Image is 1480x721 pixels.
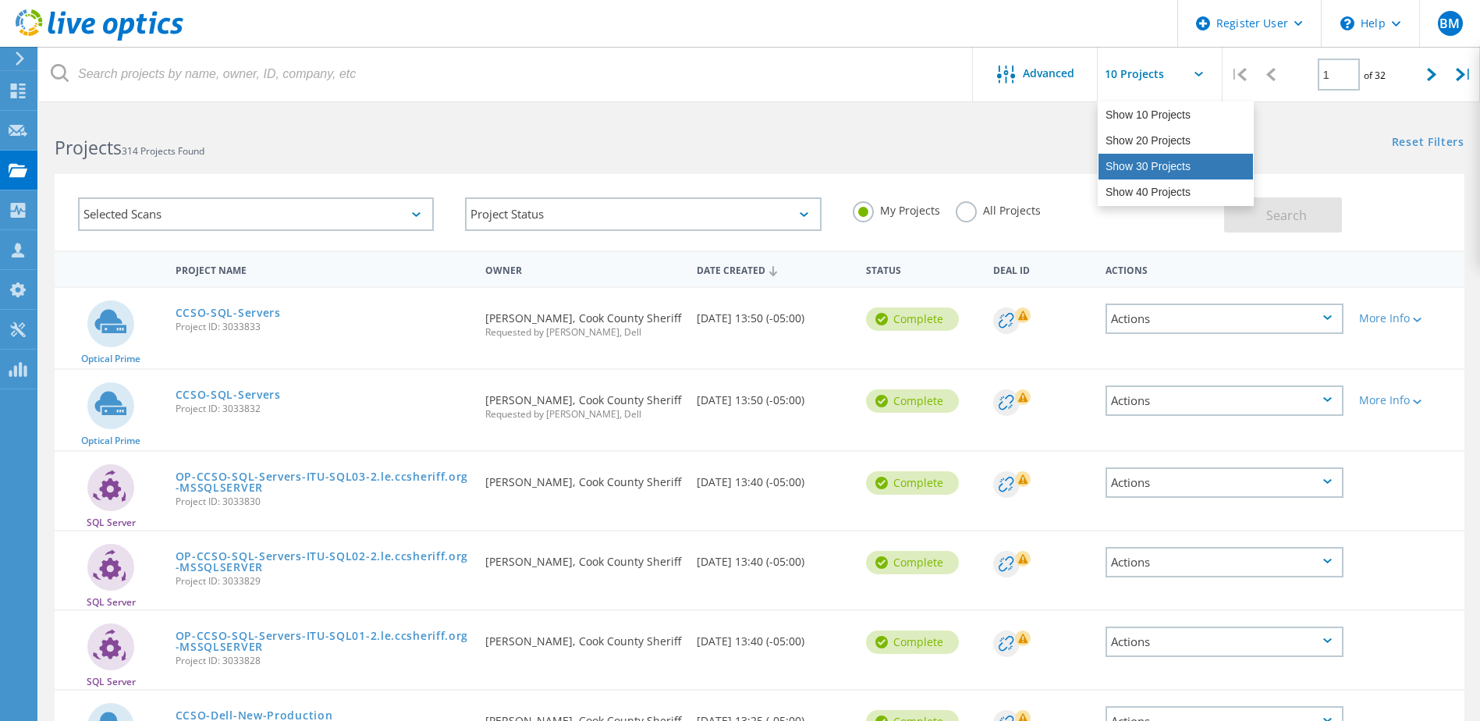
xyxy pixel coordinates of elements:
span: Project ID: 3033832 [176,404,470,414]
span: SQL Server [87,677,136,687]
span: of 32 [1364,69,1386,82]
div: [PERSON_NAME], Cook County Sheriff [477,288,689,353]
a: OP-CCSO-SQL-Servers-ITU-SQL03-2.le.ccsheriff.org-MSSQLSERVER [176,471,470,493]
div: [DATE] 13:50 (-05:00) [689,370,858,421]
div: [PERSON_NAME], Cook County Sheriff [477,452,689,503]
div: | [1448,47,1480,102]
span: Optical Prime [81,354,140,364]
div: More Info [1359,313,1457,324]
div: Project Name [168,254,478,283]
div: [PERSON_NAME], Cook County Sheriff [477,611,689,662]
div: Actions [1098,254,1351,283]
svg: \n [1340,16,1354,30]
div: [PERSON_NAME], Cook County Sheriff [477,531,689,583]
a: CCSO-Dell-New-Production [176,710,333,721]
span: BM [1439,17,1460,30]
div: Date Created [689,254,858,284]
div: [DATE] 13:40 (-05:00) [689,611,858,662]
span: Optical Prime [81,436,140,446]
div: [DATE] 13:50 (-05:00) [689,288,858,339]
div: More Info [1359,395,1457,406]
span: Project ID: 3033833 [176,322,470,332]
div: Actions [1106,385,1343,416]
a: CCSO-SQL-Servers [176,389,281,400]
div: Deal Id [985,254,1098,283]
a: OP-CCSO-SQL-Servers-ITU-SQL01-2.le.ccsheriff.org-MSSQLSERVER [176,630,470,652]
div: | [1223,47,1255,102]
div: Show 40 Projects [1098,179,1253,205]
span: Project ID: 3033829 [176,577,470,586]
div: Status [858,254,985,283]
b: Projects [55,135,122,160]
label: My Projects [853,201,940,216]
input: Search projects by name, owner, ID, company, etc [39,47,974,101]
a: CCSO-SQL-Servers [176,307,281,318]
span: Project ID: 3033830 [176,497,470,506]
div: [DATE] 13:40 (-05:00) [689,452,858,503]
div: Actions [1106,627,1343,657]
div: Project Status [465,197,821,231]
div: Actions [1106,547,1343,577]
div: Selected Scans [78,197,434,231]
div: Actions [1106,467,1343,498]
a: Live Optics Dashboard [16,33,183,44]
span: 314 Projects Found [122,144,204,158]
span: Project ID: 3033828 [176,656,470,666]
div: Complete [866,389,959,413]
label: All Projects [956,201,1041,216]
span: Requested by [PERSON_NAME], Dell [485,328,681,337]
div: Show 30 Projects [1098,154,1253,179]
div: Show 10 Projects [1098,102,1253,128]
span: SQL Server [87,598,136,607]
span: Advanced [1023,68,1074,79]
div: Complete [866,471,959,495]
span: Requested by [PERSON_NAME], Dell [485,410,681,419]
div: [PERSON_NAME], Cook County Sheriff [477,370,689,435]
div: Show 20 Projects [1098,128,1253,154]
div: Complete [866,307,959,331]
span: SQL Server [87,518,136,527]
div: Complete [866,551,959,574]
div: Complete [866,630,959,654]
button: Search [1224,197,1342,233]
div: Actions [1106,304,1343,334]
div: Owner [477,254,689,283]
span: Search [1266,207,1307,224]
a: OP-CCSO-SQL-Servers-ITU-SQL02-2.le.ccsheriff.org-MSSQLSERVER [176,551,470,573]
div: [DATE] 13:40 (-05:00) [689,531,858,583]
a: Reset Filters [1392,137,1464,150]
